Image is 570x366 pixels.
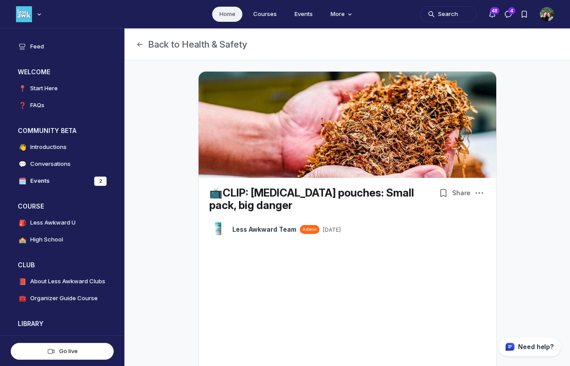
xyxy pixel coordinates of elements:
[323,226,341,233] a: [DATE]
[232,225,341,234] button: View Less Awkward Team profileAdmin[DATE]
[11,65,114,79] button: WELCOMECollapse space
[18,218,27,227] span: 🎒
[199,72,496,178] img: post cover image
[11,274,114,289] a: 📕About Less Awkward Clubs
[16,5,44,23] button: Less Awkward Hub logo
[498,337,561,357] button: Circle support widget
[11,199,114,213] button: COURSECollapse space
[246,7,284,22] a: Courses
[18,202,44,211] h3: COURSE
[16,6,32,22] img: Less Awkward Hub logo
[30,277,105,286] h4: About Less Awkward Clubs
[125,28,570,60] header: Page Header
[484,6,500,22] button: Notifications
[18,84,27,93] span: 📍
[437,187,450,199] button: Bookmarks
[209,221,227,238] a: View Less Awkward Team profile
[11,81,114,96] a: 📍Start Here
[30,42,44,51] h4: Feed
[11,140,114,155] a: 👋Introductions
[11,124,114,138] button: COMMUNITY BETACollapse space
[18,319,44,328] h3: LIBRARY
[30,235,63,244] h4: High School
[18,160,27,169] span: 💬
[30,218,76,227] h4: Less Awkward U
[30,294,98,303] h4: Organizer Guide Course
[11,232,114,247] a: 🏫High School
[136,38,247,51] button: Back to Health & Safety
[11,98,114,113] a: ❓FAQs
[11,291,114,306] a: 🧰Organizer Guide Course
[540,7,554,21] button: User menu options
[11,157,114,172] a: 💬Conversations
[18,261,35,269] h3: CLUB
[518,342,554,351] p: Need help?
[212,7,243,22] a: Home
[30,160,71,169] h4: Conversations
[18,177,27,185] span: 🗓️
[11,343,114,360] button: Go live
[18,277,27,286] span: 📕
[452,189,470,197] span: Share
[473,187,486,199] button: Post actions
[450,187,472,199] button: Share
[232,225,296,234] a: View Less Awkward Team profile
[323,7,358,22] button: More
[420,6,477,22] button: Search
[18,294,27,303] span: 🧰
[331,10,355,19] span: More
[500,6,516,22] button: Direct messages
[11,215,114,230] a: 🎒Less Awkward U
[516,6,532,22] button: Bookmarks
[18,347,106,355] div: Go live
[287,7,320,22] a: Events
[18,235,27,244] span: 🏫
[94,177,107,186] div: 2
[303,226,317,233] span: Admin
[18,143,27,152] span: 👋
[11,173,114,189] a: 🗓️Events2
[30,143,67,152] h4: Introductions
[18,68,50,76] h3: WELCOME
[18,126,76,135] h3: COMMUNITY BETA
[209,186,414,212] a: 📺CLIP: [MEDICAL_DATA] pouches: Small pack, big danger
[30,84,58,93] h4: Start Here
[30,177,50,185] h4: Events
[30,101,44,110] h4: FAQs
[11,317,114,331] button: LIBRARYCollapse space
[18,101,27,110] span: ❓
[11,39,114,54] a: Feed
[11,258,114,272] button: CLUBCollapse space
